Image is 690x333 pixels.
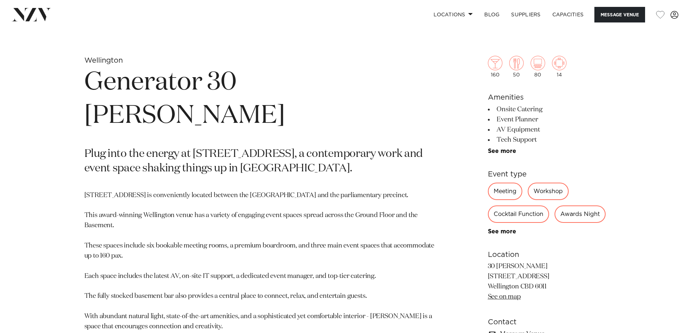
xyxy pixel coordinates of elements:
h1: Generator 30 [PERSON_NAME] [84,66,436,133]
a: See on map [488,294,521,300]
div: Awards Night [555,205,606,223]
div: Meeting [488,183,522,200]
small: Wellington [84,57,123,64]
p: Plug into the energy at [STREET_ADDRESS], a contemporary work and event space shaking things up i... [84,147,436,176]
p: 30 [PERSON_NAME] [STREET_ADDRESS] Wellington CBD 6011 [488,262,606,302]
h6: Amenities [488,92,606,103]
a: SUPPLIERS [505,7,546,22]
a: BLOG [478,7,505,22]
a: Capacities [547,7,590,22]
h6: Contact [488,317,606,328]
li: Event Planner [488,115,606,125]
li: Tech Support [488,135,606,145]
img: nzv-logo.png [12,8,51,21]
h6: Location [488,249,606,260]
div: Cocktail Function [488,205,549,223]
div: 160 [488,56,502,78]
div: 50 [509,56,524,78]
a: Locations [428,7,478,22]
img: cocktail.png [488,56,502,70]
img: theatre.png [531,56,545,70]
p: [STREET_ADDRESS] is conveniently located between the [GEOGRAPHIC_DATA] and the parliamentary prec... [84,191,436,332]
h6: Event type [488,169,606,180]
li: AV Equipment [488,125,606,135]
img: dining.png [509,56,524,70]
div: 80 [531,56,545,78]
div: 14 [552,56,566,78]
button: Message Venue [594,7,645,22]
li: Onsite Catering [488,104,606,115]
img: meeting.png [552,56,566,70]
div: Workshop [528,183,569,200]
